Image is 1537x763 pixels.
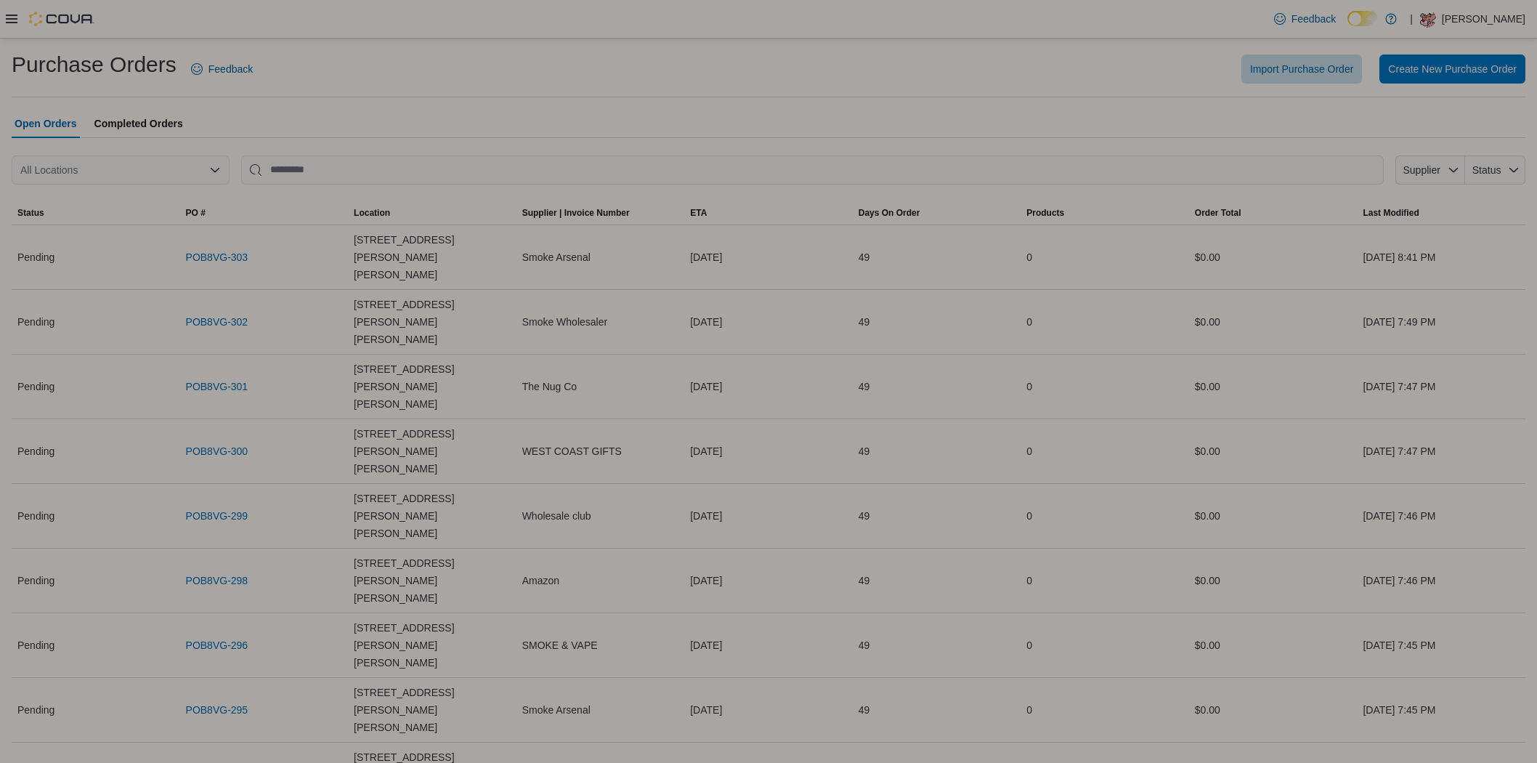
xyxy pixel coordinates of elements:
button: Last Modified [1357,201,1525,225]
span: 49 [859,701,870,719]
span: 49 [859,443,870,460]
div: [DATE] [684,501,853,530]
span: [STREET_ADDRESS][PERSON_NAME][PERSON_NAME] [354,684,511,736]
div: $0.00 [1189,631,1358,660]
span: 0 [1026,572,1032,589]
span: 49 [859,637,870,654]
input: Dark Mode [1347,11,1378,26]
div: $0.00 [1189,437,1358,466]
div: [DATE] 7:45 PM [1357,631,1525,660]
span: [STREET_ADDRESS][PERSON_NAME][PERSON_NAME] [354,490,511,542]
div: $0.00 [1189,372,1358,401]
div: JASON SMITH [1419,10,1436,28]
span: [STREET_ADDRESS][PERSON_NAME][PERSON_NAME] [354,619,511,671]
a: POB8VG-298 [186,572,248,589]
span: 49 [859,507,870,525]
span: Import Purchase Order [1250,62,1353,76]
span: Supplier | Invoice Number [522,207,630,219]
div: [DATE] 7:47 PM [1357,437,1525,466]
a: Feedback [1268,4,1342,33]
div: [DATE] 7:46 PM [1357,501,1525,530]
div: [DATE] 7:46 PM [1357,566,1525,595]
p: | [1410,10,1413,28]
span: Completed Orders [94,109,183,138]
button: PO # [180,201,349,225]
div: $0.00 [1189,695,1358,724]
span: 0 [1026,637,1032,654]
span: Last Modified [1363,207,1419,219]
span: Pending [17,313,54,331]
div: [DATE] [684,566,853,595]
span: Days On Order [859,207,920,219]
a: Feedback [185,54,259,84]
img: Cova [29,12,94,26]
span: Supplier [1403,164,1440,176]
span: Feedback [208,62,253,76]
span: 0 [1026,701,1032,719]
span: 0 [1026,249,1032,266]
button: Import Purchase Order [1241,54,1362,84]
span: Dark Mode [1347,26,1348,27]
a: POB8VG-300 [186,443,248,460]
button: Location [348,201,516,225]
div: [DATE] 7:49 PM [1357,307,1525,336]
span: [STREET_ADDRESS][PERSON_NAME][PERSON_NAME] [354,554,511,607]
span: [STREET_ADDRESS][PERSON_NAME][PERSON_NAME] [354,425,511,477]
a: POB8VG-295 [186,701,248,719]
span: 0 [1026,313,1032,331]
div: $0.00 [1189,307,1358,336]
span: 49 [859,249,870,266]
span: Pending [17,572,54,589]
button: Products [1021,201,1189,225]
span: [STREET_ADDRESS][PERSON_NAME][PERSON_NAME] [354,296,511,348]
div: Wholesale club [516,501,685,530]
button: Order Total [1189,201,1358,225]
button: Open list of options [209,164,221,176]
span: 49 [859,572,870,589]
div: [DATE] [684,307,853,336]
span: Order Total [1195,207,1241,219]
span: 0 [1026,507,1032,525]
div: WEST COAST GIFTS [516,437,685,466]
a: POB8VG-299 [186,507,248,525]
a: POB8VG-302 [186,313,248,331]
a: POB8VG-303 [186,249,248,266]
span: Pending [17,701,54,719]
span: Pending [17,378,54,395]
span: 49 [859,313,870,331]
span: Status [1472,164,1501,176]
button: Status [12,201,180,225]
div: Smoke Arsenal [516,695,685,724]
span: PO # [186,207,206,219]
span: Pending [17,249,54,266]
div: $0.00 [1189,501,1358,530]
button: Supplier [1395,156,1465,185]
span: 0 [1026,443,1032,460]
div: [DATE] 7:45 PM [1357,695,1525,724]
p: [PERSON_NAME] [1442,10,1525,28]
div: $0.00 [1189,566,1358,595]
button: Days On Order [853,201,1021,225]
div: [DATE] [684,243,853,272]
span: 49 [859,378,870,395]
a: POB8VG-301 [186,378,248,395]
a: POB8VG-296 [186,637,248,654]
div: [DATE] [684,437,853,466]
span: Open Orders [15,109,77,138]
span: [STREET_ADDRESS][PERSON_NAME][PERSON_NAME] [354,360,511,413]
div: [DATE] [684,631,853,660]
div: [DATE] [684,695,853,724]
div: $0.00 [1189,243,1358,272]
div: Location [354,207,390,219]
span: Pending [17,443,54,460]
span: ETA [690,207,707,219]
div: [DATE] 7:47 PM [1357,372,1525,401]
div: [DATE] 8:41 PM [1357,243,1525,272]
button: Create New Purchase Order [1379,54,1525,84]
button: ETA [684,201,853,225]
span: Pending [17,637,54,654]
div: SMOKE & VAPE [516,631,685,660]
span: Status [17,207,44,219]
span: Create New Purchase Order [1388,62,1517,76]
